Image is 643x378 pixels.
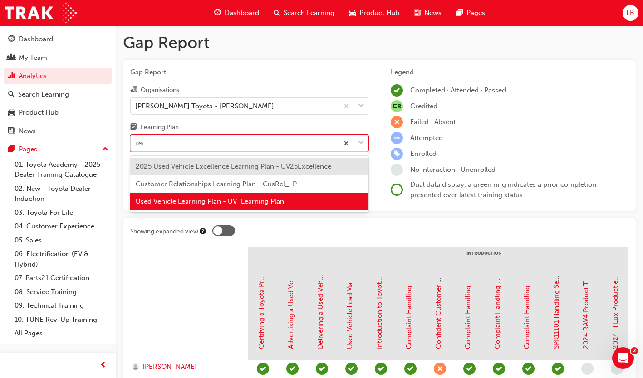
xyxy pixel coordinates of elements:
a: 08. Service Training [11,285,112,299]
span: Attempted [410,134,443,142]
a: [PERSON_NAME] [132,362,240,372]
a: search-iconSearch Learning [266,4,342,22]
div: Dashboard [19,34,53,44]
span: learningRecordVerb_PASS-icon [404,363,417,375]
span: Used Vehicle Learning Plan - UV_Learning Plan [136,197,284,205]
span: learningRecordVerb_PASS-icon [493,363,505,375]
span: learningRecordVerb_COMPLETE-icon [552,363,564,375]
span: Dual data display; a green ring indicates a prior completion presented over latest training status. [410,180,596,199]
span: Credited [410,102,437,110]
span: up-icon [102,144,108,155]
span: car-icon [8,109,15,117]
span: learningRecordVerb_PASS-icon [375,363,387,375]
div: Showing expanded view [130,227,198,236]
span: people-icon [8,54,15,62]
span: guage-icon [214,7,221,19]
span: learningRecordVerb_PASS-icon [522,363,535,375]
span: Failed · Absent [410,118,456,126]
span: pages-icon [8,145,15,154]
span: Customer Relationships Learning Plan - CusRel_LP [136,180,297,188]
a: 2024 HiLux Product eLearning [611,253,619,349]
a: 09. Technical Training [11,299,112,313]
h1: Gap Report [123,33,636,53]
a: 07. Parts21 Certification [11,271,112,285]
span: LB [626,8,634,18]
div: Organisations [141,86,179,95]
span: learningRecordVerb_PASS-icon [463,363,476,375]
div: My Team [19,53,47,63]
span: pages-icon [456,7,463,19]
a: My Team [4,49,112,66]
span: Dashboard [225,8,259,18]
span: Enrolled [410,150,437,158]
input: Learning Plan [135,139,143,147]
span: News [424,8,442,18]
img: Trak [5,3,77,23]
span: learningRecordVerb_PASS-icon [257,363,269,375]
span: down-icon [358,137,364,149]
a: 03. Toyota For Life [11,206,112,220]
a: 2024 RAV4 Product Training [582,260,590,349]
span: Search Learning [284,8,334,18]
div: Learning Plan [141,123,179,132]
a: Confident Customer Conversations [434,237,442,349]
div: Tooltip anchor [199,227,207,235]
a: 02. New - Toyota Dealer Induction [11,182,112,206]
span: learningRecordVerb_PASS-icon [286,363,299,375]
a: 01. Toyota Academy - 2025 Dealer Training Catalogue [11,158,112,182]
a: news-iconNews [407,4,449,22]
a: guage-iconDashboard [207,4,266,22]
span: Product Hub [359,8,399,18]
a: 04. Customer Experience [11,219,112,233]
iframe: Intercom live chat [612,347,634,369]
span: learningRecordVerb_COMPLETE-icon [391,84,403,97]
span: news-icon [414,7,421,19]
span: Gap Report [130,67,368,78]
span: learningRecordVerb_ATTEMPT-icon [391,132,403,144]
span: learningRecordVerb_NONE-icon [611,363,623,375]
span: learningRecordVerb_NONE-icon [391,164,403,176]
span: learningRecordVerb_NONE-icon [581,363,594,375]
span: learningRecordVerb_PASS-icon [345,363,358,375]
span: learningRecordVerb_FAIL-icon [391,116,403,128]
span: organisation-icon [130,86,137,94]
span: [PERSON_NAME] [142,362,197,372]
div: Search Learning [18,89,69,100]
span: car-icon [349,7,356,19]
a: Dashboard [4,31,112,48]
a: Search Learning [4,86,112,103]
div: Legend [391,67,628,78]
span: learningRecordVerb_ENROLL-icon [391,148,403,160]
a: All Pages [11,326,112,340]
button: LB [623,5,638,21]
span: No interaction · Unenrolled [410,165,496,174]
button: Pages [4,141,112,158]
span: down-icon [358,100,364,112]
div: Pages [19,144,37,155]
div: Product Hub [19,107,59,118]
span: search-icon [8,91,15,99]
a: News [4,123,112,140]
span: Completed · Attended · Passed [410,86,506,94]
span: learningRecordVerb_PASS-icon [316,363,328,375]
span: Pages [466,8,485,18]
span: news-icon [8,127,15,136]
a: pages-iconPages [449,4,492,22]
a: 06. Electrification (EV & Hybrid) [11,247,112,271]
a: 05. Sales [11,233,112,247]
div: News [19,126,36,136]
span: search-icon [274,7,280,19]
a: 10. TUNE Rev-Up Training [11,313,112,327]
span: learningplan-icon [130,124,137,132]
span: 2 [631,347,638,354]
span: prev-icon [100,360,107,371]
span: guage-icon [8,35,15,44]
div: [PERSON_NAME] Toyota - [PERSON_NAME] [135,101,274,111]
a: car-iconProduct Hub [342,4,407,22]
span: chart-icon [8,72,15,80]
button: DashboardMy TeamAnalyticsSearch LearningProduct HubNews [4,29,112,141]
a: Analytics [4,68,112,84]
span: 2025 Used Vehicle Excellence Learning Plan - UV25Excellence [136,162,331,170]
